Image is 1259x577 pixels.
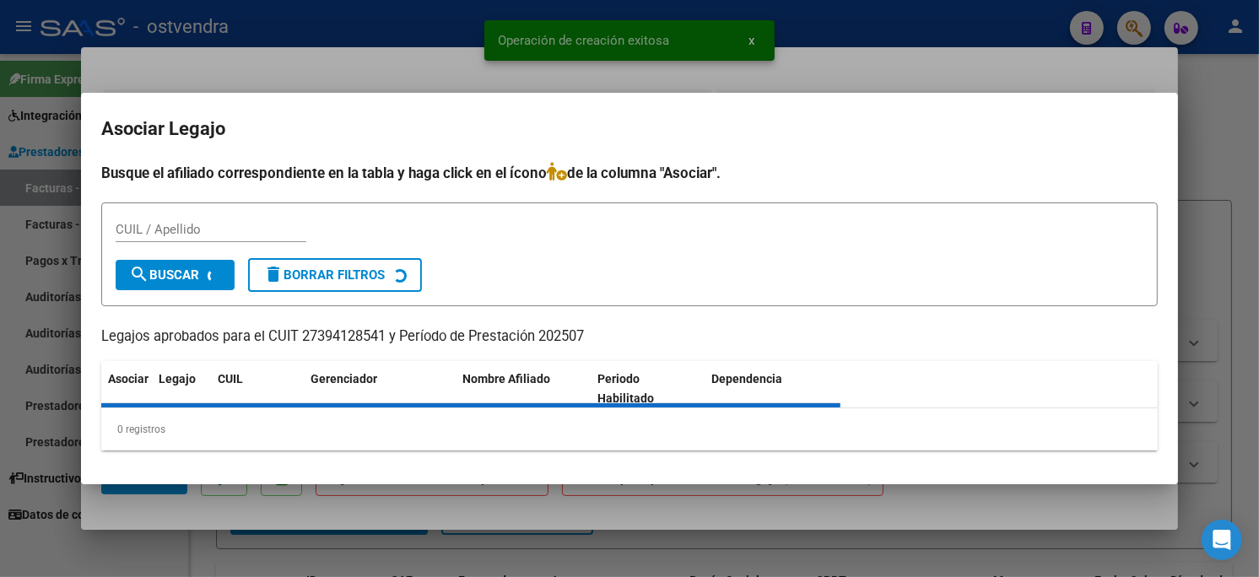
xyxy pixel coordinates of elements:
span: CUIL [218,372,243,386]
span: Nombre Afiliado [462,372,550,386]
span: Buscar [129,267,199,283]
p: Legajos aprobados para el CUIT 27394128541 y Período de Prestación 202507 [101,326,1158,348]
h2: Asociar Legajo [101,113,1158,145]
mat-icon: search [129,264,149,284]
span: Periodo Habilitado [598,372,655,405]
span: Gerenciador [311,372,377,386]
datatable-header-cell: Nombre Afiliado [456,361,592,417]
datatable-header-cell: CUIL [211,361,304,417]
datatable-header-cell: Legajo [152,361,211,417]
span: Legajo [159,372,196,386]
datatable-header-cell: Periodo Habilitado [592,361,705,417]
div: Open Intercom Messenger [1202,520,1242,560]
mat-icon: delete [263,264,284,284]
div: 0 registros [101,408,1158,450]
span: Dependencia [712,372,783,386]
button: Buscar [116,260,235,290]
button: Borrar Filtros [248,258,422,292]
datatable-header-cell: Dependencia [705,361,841,417]
h4: Busque el afiliado correspondiente en la tabla y haga click en el ícono de la columna "Asociar". [101,162,1158,184]
datatable-header-cell: Gerenciador [304,361,456,417]
datatable-header-cell: Asociar [101,361,152,417]
span: Borrar Filtros [263,267,385,283]
span: Asociar [108,372,149,386]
